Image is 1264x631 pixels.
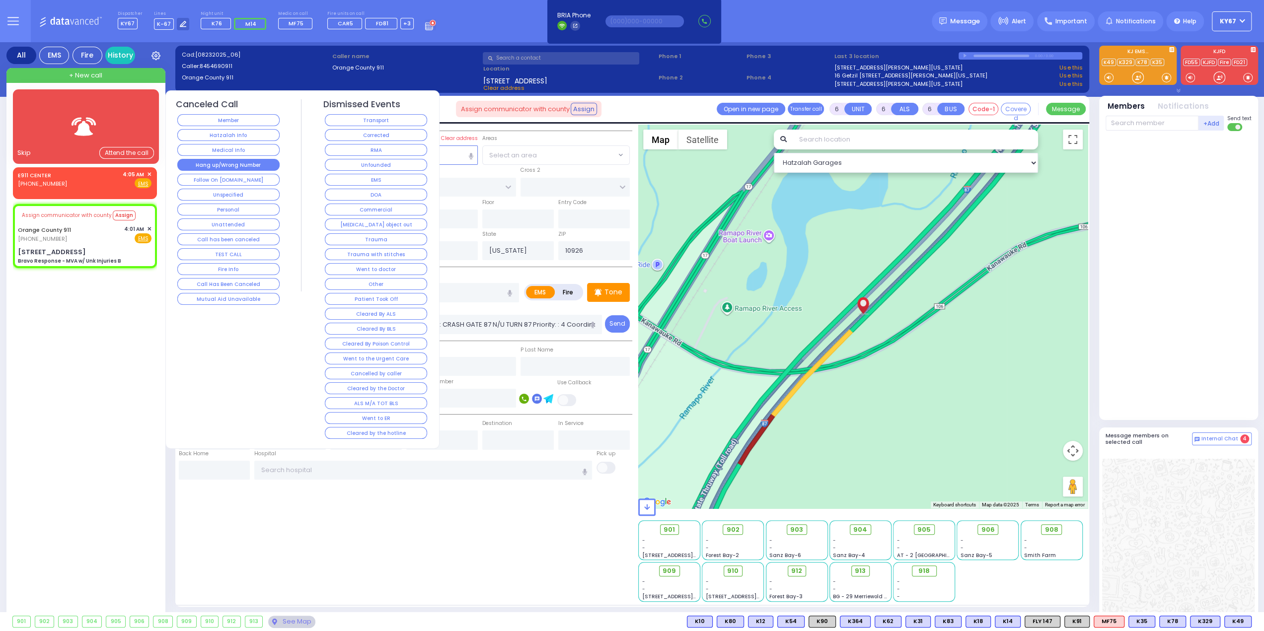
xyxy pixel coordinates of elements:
div: Skip [17,148,31,158]
label: Hospital [254,450,276,458]
button: Unattended [177,218,280,230]
label: In Service [558,420,584,427]
label: Cross 2 [520,166,540,174]
span: - [642,544,645,552]
label: Orange County 911 [182,73,329,82]
div: BLS [995,616,1021,628]
span: Phone 4 [746,73,831,82]
button: Went to doctor [325,263,427,275]
span: - [706,578,709,585]
span: + New call [69,70,102,80]
label: Areas [482,135,497,142]
div: BLS [1224,616,1252,628]
button: Hang up/Wrong Number [177,159,280,171]
u: EMS [138,180,149,188]
div: K10 [687,616,713,628]
label: Pick up [596,450,615,458]
span: ✕ [147,225,151,233]
label: Dispatcher [118,11,143,17]
span: [STREET_ADDRESS][PERSON_NAME] [642,593,736,600]
div: K18 [966,616,991,628]
button: Members [1108,101,1145,112]
span: [STREET_ADDRESS] [483,76,547,84]
button: Other [325,278,427,290]
a: K329 [1117,59,1134,66]
span: +3 [403,19,411,27]
span: 4:01 AM [124,225,144,233]
label: Medic on call [278,11,316,17]
span: ✕ [147,170,151,179]
span: - [897,544,900,552]
label: Caller: [182,62,329,70]
input: Search hospital [254,461,592,480]
span: Send text [1227,115,1252,122]
span: [STREET_ADDRESS][PERSON_NAME] [642,552,736,559]
button: RMA [325,144,427,156]
div: 913 [245,616,263,627]
span: Select an area [489,150,537,160]
button: Drag Pegman onto the map to open Street View [1063,477,1083,496]
div: Bravo Response - MVA w/ Unk Injuries B [18,257,121,265]
button: Follow On [DOMAIN_NAME] [177,174,280,186]
span: M14 [245,20,256,28]
label: Caller name [332,52,480,61]
a: E911 CENTER [18,171,51,179]
label: KJ EMS... [1099,49,1177,56]
button: Hatzalah Info [177,129,280,141]
div: [STREET_ADDRESS] [18,247,86,257]
span: [STREET_ADDRESS][PERSON_NAME] [706,593,800,600]
div: 904 [82,616,102,627]
label: Use Callback [557,379,592,387]
div: K14 [995,616,1021,628]
button: +Add [1198,116,1224,131]
span: Alert [1012,17,1026,26]
button: Call Has Been Canceled [177,278,280,290]
span: 908 [1045,525,1058,535]
span: CAR5 [338,19,353,27]
a: Use this [1059,71,1082,80]
label: KJFD [1181,49,1258,56]
button: Went to ER [325,412,427,424]
span: BG - 29 Merriewold S. [833,593,889,600]
h4: Dismissed Events [323,99,400,110]
span: 912 [791,566,802,576]
div: All [6,47,36,64]
a: Open this area in Google Maps (opens a new window) [641,495,673,508]
img: comment-alt.png [1194,437,1199,442]
div: 909 [177,616,196,627]
div: BLS [905,616,931,628]
span: - [833,585,836,593]
a: Use this [1059,64,1082,72]
span: Assign communicator with county [460,104,569,114]
h4: Canceled Call [176,99,238,110]
div: BLS [935,616,962,628]
div: BLS [777,616,805,628]
button: Went to the Urgent Care [325,352,427,364]
div: BLS [1190,616,1220,628]
u: EMS [138,235,149,242]
div: BLS [1128,616,1155,628]
span: - [769,585,772,593]
div: Fire [73,47,102,64]
button: Medical Info [177,144,280,156]
span: BRIA Phone [557,11,591,20]
label: Night unit [201,11,270,17]
div: K90 [809,616,836,628]
span: [08232025_06] [195,51,240,59]
div: 905 [106,616,125,627]
span: 903 [790,525,803,535]
span: [PHONE_NUMBER] [18,235,67,243]
div: K31 [905,616,931,628]
button: TEST CALL [177,248,280,260]
span: - [1024,544,1027,552]
span: K76 [212,19,222,27]
button: Unspecified [177,189,280,201]
div: 901 [13,616,30,627]
a: 16 Getzil [STREET_ADDRESS][PERSON_NAME][US_STATE] [834,71,987,80]
button: Cleared By BLS [325,323,427,335]
span: 4:05 AM [123,171,144,178]
label: Fire units on call [327,11,414,17]
div: K83 [935,616,962,628]
div: K12 [748,616,773,628]
div: K62 [875,616,901,628]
